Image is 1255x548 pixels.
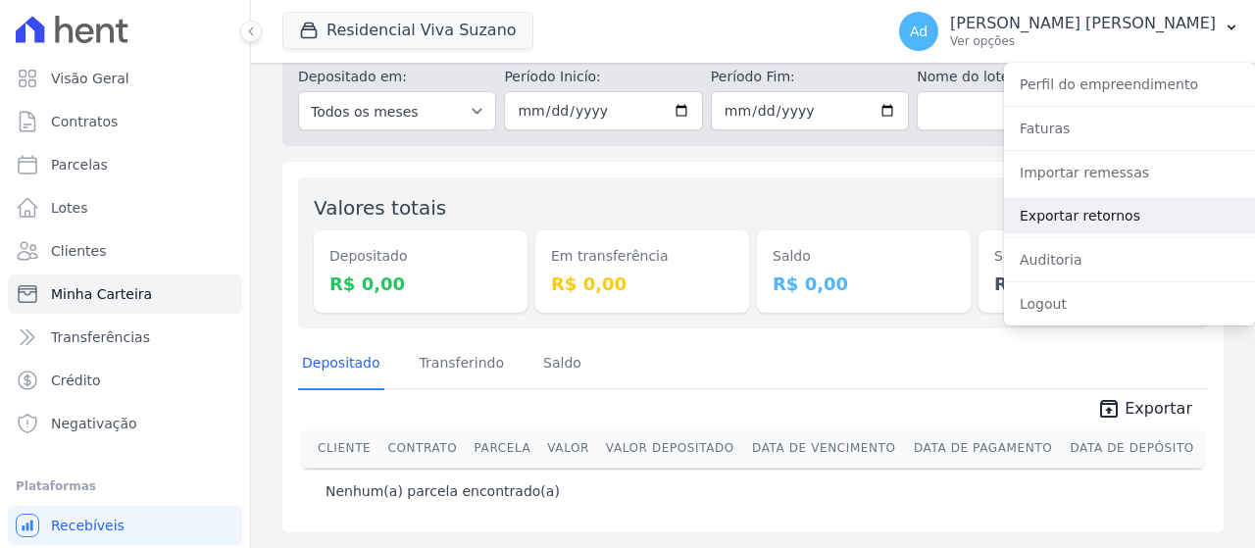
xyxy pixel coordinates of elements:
dt: Depositado [329,246,512,267]
a: Crédito [8,361,242,400]
span: Clientes [51,241,106,261]
a: unarchive Exportar [1081,397,1208,424]
label: Período Inicío: [504,67,702,87]
span: Exportar [1125,397,1192,421]
div: Plataformas [16,474,234,498]
dt: Saldo [773,246,955,267]
dd: R$ 0,00 [994,271,1177,297]
dt: Somatório total [994,246,1177,267]
a: Transferindo [416,339,509,390]
p: Ver opções [950,33,1216,49]
th: Cliente [302,428,379,468]
button: Residencial Viva Suzano [282,12,533,49]
span: Visão Geral [51,69,129,88]
button: Ad [PERSON_NAME] [PERSON_NAME] Ver opções [883,4,1255,59]
dd: R$ 0,00 [551,271,733,297]
p: Nenhum(a) parcela encontrado(a) [326,481,560,501]
span: Recebíveis [51,516,125,535]
a: Lotes [8,188,242,227]
dd: R$ 0,00 [773,271,955,297]
a: Depositado [298,339,384,390]
span: Lotes [51,198,88,218]
th: Data de Depósito [1062,428,1204,468]
th: Data de Vencimento [744,428,906,468]
th: Valor Depositado [598,428,744,468]
th: Data de Pagamento [906,428,1063,468]
label: Valores totais [314,196,446,220]
label: Período Fim: [711,67,909,87]
a: Negativação [8,404,242,443]
a: Logout [1004,286,1255,322]
span: Parcelas [51,155,108,174]
th: Valor [539,428,598,468]
span: Transferências [51,327,150,347]
th: Parcela [467,428,540,468]
a: Saldo [539,339,585,390]
span: Ad [910,25,928,38]
dd: R$ 0,00 [329,271,512,297]
a: Contratos [8,102,242,141]
a: Clientes [8,231,242,271]
p: [PERSON_NAME] [PERSON_NAME] [950,14,1216,33]
span: Negativação [51,414,137,433]
a: Faturas [1004,111,1255,146]
a: Perfil do empreendimento [1004,67,1255,102]
a: Auditoria [1004,242,1255,277]
label: Nome do lote ou cliente: [917,67,1115,87]
dt: Em transferência [551,246,733,267]
a: Parcelas [8,145,242,184]
a: Exportar retornos [1004,198,1255,233]
span: Contratos [51,112,118,131]
span: Minha Carteira [51,284,152,304]
a: Transferências [8,318,242,357]
a: Minha Carteira [8,274,242,314]
a: Recebíveis [8,506,242,545]
a: Importar remessas [1004,155,1255,190]
i: unarchive [1097,397,1121,421]
span: Crédito [51,371,101,390]
label: Depositado em: [298,69,407,84]
th: Contrato [379,428,466,468]
a: Visão Geral [8,59,242,98]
